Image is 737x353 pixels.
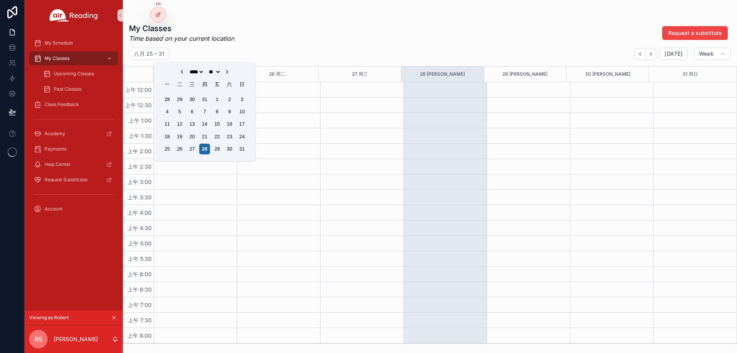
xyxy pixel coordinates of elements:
[38,67,118,81] a: Upcoming Classes
[199,79,210,89] div: 星期四
[237,119,247,129] div: Choose 2025年8月17日 星期日
[224,119,235,129] div: Choose 2025年8月16日 星期六
[126,148,154,154] span: 上午 2:00
[134,50,164,58] h2: 八月 25 – 31
[668,29,722,37] span: Request a substitute
[126,332,154,339] span: 上午 8:00
[159,66,251,158] div: Choose Date
[126,286,154,293] span: 上午 6:30
[212,144,222,154] div: Choose 2025年8月29日 星期五
[45,55,69,61] span: My Classes
[126,163,154,170] span: 上午 2:30
[664,50,682,57] span: [DATE]
[224,106,235,117] div: Choose 2025年8月9日 星期六
[162,144,172,154] div: Choose 2025年8月25日 星期一
[187,106,197,117] div: Choose 2025年8月6日 星期三
[126,194,154,201] span: 上午 3:30
[237,144,247,154] div: Choose 2025年8月31日 星期日
[175,119,185,129] div: Choose 2025年8月12日 星期二
[45,161,71,167] span: Help Center
[224,144,235,154] div: Choose 2025年8月30日 星期六
[50,9,98,22] img: App logo
[29,202,118,216] a: Account
[212,131,222,142] div: Choose 2025年8月22日 星期五
[212,106,222,117] div: Choose 2025年8月8日 星期五
[126,240,154,247] span: 上午 5:00
[54,71,94,77] span: Upcoming Classes
[224,94,235,104] div: Choose 2025年8月2日 星期六
[694,48,731,60] button: Week
[126,179,154,185] span: 上午 3:00
[237,79,247,89] div: 星期日
[175,131,185,142] div: Choose 2025年8月19日 星期二
[224,131,235,142] div: Choose 2025年8月23日 星期六
[126,209,154,216] span: 上午 4:00
[45,206,63,212] span: Account
[38,82,118,96] a: Past Classes
[54,335,98,343] p: [PERSON_NAME]
[659,48,687,60] button: [DATE]
[175,94,185,104] div: Choose 2025年7月29日 星期二
[123,102,154,108] span: 上午 12:30
[212,94,222,104] div: Choose 2025年8月1日 星期五
[29,142,118,156] a: Payments
[162,131,172,142] div: Choose 2025年8月18日 星期一
[269,66,285,82] button: 26 周二
[175,144,185,154] div: Choose 2025年8月26日 星期二
[224,79,235,89] div: 星期六
[127,117,154,124] span: 上午 1:00
[237,106,247,117] div: Choose 2025年8月10日 星期日
[175,79,185,89] div: 星期二
[162,106,172,117] div: Choose 2025年8月4日 星期一
[237,131,247,142] div: Choose 2025年8月24日 星期日
[126,255,154,262] span: 上午 5:30
[162,119,172,129] div: Choose 2025年8月11日 星期一
[646,48,656,60] button: Next
[25,31,123,226] div: scrollable content
[699,50,714,57] span: Week
[29,173,118,187] a: Request Substitutes
[161,93,248,155] div: Month 八月, 2025
[129,23,234,34] h1: My Classes
[126,225,154,231] span: 上午 4:30
[662,26,728,40] button: Request a substitute
[199,94,210,104] div: Choose 2025年7月31日 星期四
[126,271,154,277] span: 上午 6:00
[175,106,185,117] div: Choose 2025年8月5日 星期二
[199,119,210,129] div: Choose 2025年8月14日 星期四
[237,94,247,104] div: Choose 2025年8月3日 星期日
[212,79,222,89] div: 星期五
[126,302,154,308] span: 上午 7:00
[45,177,88,183] span: Request Substitutes
[127,133,154,139] span: 上午 1:30
[187,79,197,89] div: 星期三
[199,106,210,117] div: Choose 2025年8月7日 星期四
[29,127,118,141] a: Academy
[187,131,197,142] div: Choose 2025年8月20日 星期三
[635,48,646,60] button: Back
[352,66,368,82] button: 27 周三
[29,315,69,321] span: Viewing as Robert
[187,144,197,154] div: Choose 2025年8月27日 星期三
[29,51,118,65] a: My Classes
[585,66,630,82] button: 30 [PERSON_NAME]
[212,119,222,129] div: Choose 2025年8月15日 星期五
[162,94,172,104] div: Choose 2025年7月28日 星期一
[187,119,197,129] div: Choose 2025年8月13日 星期三
[162,79,172,89] div: 星期一
[682,66,698,82] button: 31 周日
[45,101,79,108] span: Class Feedback
[29,98,118,111] a: Class Feedback
[502,66,547,82] button: 29 [PERSON_NAME]
[126,317,154,323] span: 上午 7:30
[420,66,465,82] button: 28 [PERSON_NAME]
[29,157,118,171] a: Help Center
[29,36,118,50] a: My Schedule
[45,146,66,152] span: Payments
[199,144,210,154] div: Choose 2025年8月28日 星期四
